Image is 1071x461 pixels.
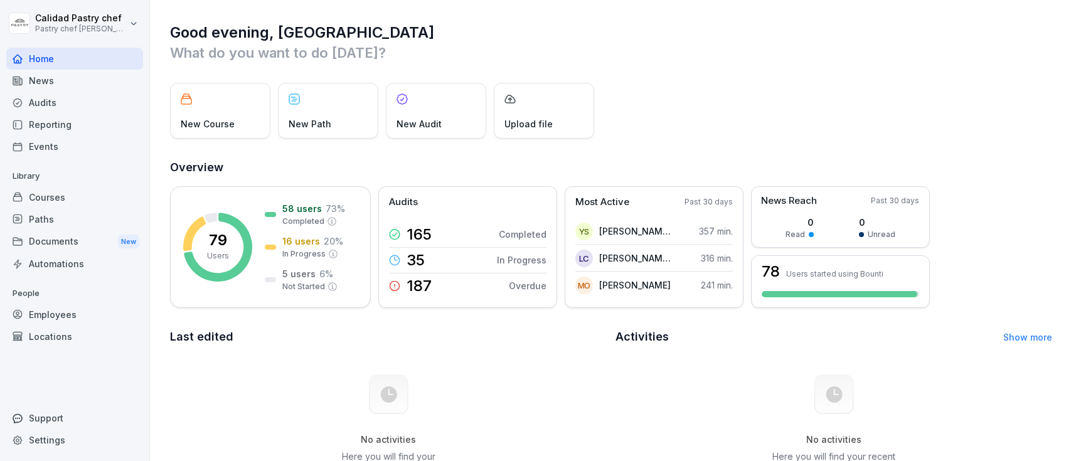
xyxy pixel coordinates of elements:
[35,13,127,24] p: Calidad Pastry chef
[786,216,814,229] p: 0
[325,434,452,445] h5: No activities
[407,278,432,294] p: 187
[6,429,143,451] a: Settings
[786,269,883,278] p: Users started using Bounti
[499,228,546,241] p: Completed
[701,278,733,292] p: 241 min.
[599,278,671,292] p: [PERSON_NAME]
[407,253,425,268] p: 35
[6,283,143,304] p: People
[282,281,325,292] p: Not Started
[575,195,629,209] p: Most Active
[701,252,733,265] p: 316 min.
[282,267,316,280] p: 5 users
[207,250,229,262] p: Users
[699,225,733,238] p: 357 min.
[35,24,127,33] p: Pastry chef [PERSON_NAME] y Cocina gourmet
[6,253,143,275] a: Automations
[871,195,919,206] p: Past 30 days
[282,235,320,248] p: 16 users
[282,202,322,215] p: 58 users
[599,252,671,265] p: [PERSON_NAME] [PERSON_NAME]
[6,48,143,70] a: Home
[504,117,553,130] p: Upload file
[389,195,418,209] p: Audits
[599,225,671,238] p: [PERSON_NAME] Soche
[282,216,324,227] p: Completed
[868,229,895,240] p: Unread
[6,92,143,114] a: Audits
[575,223,593,240] div: YS
[1003,332,1052,342] a: Show more
[761,194,817,208] p: News Reach
[859,216,895,229] p: 0
[575,250,593,267] div: LC
[181,117,235,130] p: New Course
[170,43,1052,63] p: What do you want to do [DATE]?
[6,70,143,92] a: News
[786,229,805,240] p: Read
[319,267,333,280] p: 6 %
[497,253,546,267] p: In Progress
[770,434,897,445] h5: No activities
[509,279,546,292] p: Overdue
[762,264,780,279] h3: 78
[6,208,143,230] a: Paths
[6,304,143,326] a: Employees
[575,277,593,294] div: MO
[6,407,143,429] div: Support
[685,196,733,208] p: Past 30 days
[324,235,343,248] p: 20 %
[326,202,345,215] p: 73 %
[170,159,1052,176] h2: Overview
[209,233,227,248] p: 79
[6,114,143,135] a: Reporting
[6,230,143,253] a: DocumentsNew
[6,186,143,208] a: Courses
[289,117,331,130] p: New Path
[282,248,326,260] p: In Progress
[6,135,143,157] a: Events
[615,328,669,346] h2: Activities
[6,326,143,347] a: Locations
[170,328,607,346] h2: Last edited
[6,166,143,186] p: Library
[6,230,143,253] div: Documents
[170,23,1052,43] h1: Good evening, [GEOGRAPHIC_DATA]
[407,227,432,242] p: 165
[397,117,442,130] p: New Audit
[118,235,139,249] div: New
